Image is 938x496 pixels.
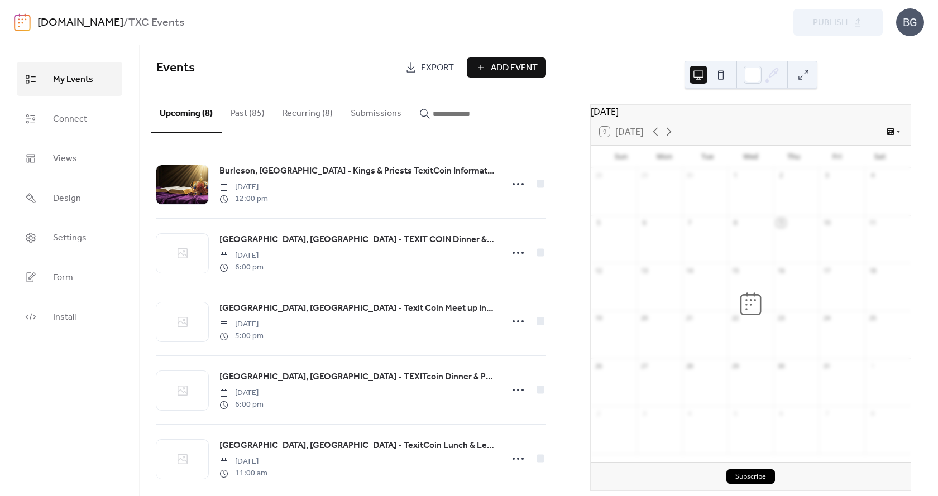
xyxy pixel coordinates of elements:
div: 4 [686,409,694,417]
a: Settings [17,220,122,254]
button: Add Event [467,57,546,78]
div: 7 [686,219,694,227]
a: Export [397,57,462,78]
a: [GEOGRAPHIC_DATA], [GEOGRAPHIC_DATA] - Texit Coin Meet up Informational Dinner [219,301,496,316]
div: 2 [777,171,785,180]
div: 7 [822,409,831,417]
div: 11 [868,219,877,227]
button: Upcoming (8) [151,90,222,133]
div: 8 [731,219,740,227]
b: TXC Events [128,12,184,33]
div: 14 [686,266,694,275]
div: 30 [686,171,694,180]
div: 9 [777,219,785,227]
span: 5:00 pm [219,330,264,342]
div: 6 [640,219,648,227]
div: 29 [731,362,740,370]
div: 2 [594,409,602,417]
button: Recurring (8) [274,90,342,132]
div: 23 [777,314,785,322]
span: [DATE] [219,456,267,468]
div: 16 [777,266,785,275]
span: [DATE] [219,319,264,330]
span: Connect [53,110,87,128]
span: Views [53,150,77,167]
button: Submissions [342,90,410,132]
b: / [123,12,128,33]
span: Install [53,309,76,326]
span: My Events [53,71,93,88]
div: Sat [859,146,902,168]
div: 3 [822,171,831,180]
div: 21 [686,314,694,322]
div: 10 [822,219,831,227]
span: [DATE] [219,387,264,399]
div: 1 [868,362,877,370]
div: 3 [640,409,648,417]
span: [DATE] [219,181,268,193]
div: 31 [822,362,831,370]
div: 18 [868,266,877,275]
span: [GEOGRAPHIC_DATA], [GEOGRAPHIC_DATA] - Texit Coin Meet up Informational Dinner [219,302,496,315]
span: Settings [53,229,87,247]
span: Add Event [491,61,538,75]
div: [DATE] [591,105,911,118]
div: 20 [640,314,648,322]
div: 17 [822,266,831,275]
div: Thu [772,146,815,168]
a: [GEOGRAPHIC_DATA], [GEOGRAPHIC_DATA] - TEXIT COIN Dinner & Presentation [219,233,496,247]
button: Past (85) [222,90,274,132]
a: Connect [17,102,122,136]
a: Views [17,141,122,175]
span: Design [53,190,81,207]
span: Events [156,56,195,80]
a: [GEOGRAPHIC_DATA], [GEOGRAPHIC_DATA] - TEXITcoin Dinner & Presentation at [GEOGRAPHIC_DATA] [219,370,496,384]
div: 15 [731,266,740,275]
div: Tue [686,146,729,168]
a: Install [17,300,122,334]
div: BG [896,8,924,36]
a: Form [17,260,122,294]
div: 4 [868,171,877,180]
span: 6:00 pm [219,262,264,273]
div: 29 [640,171,648,180]
div: 5 [594,219,602,227]
div: 24 [822,314,831,322]
a: [DOMAIN_NAME] [37,12,123,33]
button: Subscribe [726,469,775,484]
div: 30 [777,362,785,370]
span: 11:00 am [219,468,267,479]
div: 1 [731,171,740,180]
div: 26 [594,362,602,370]
div: 27 [640,362,648,370]
span: 12:00 pm [219,193,268,205]
div: 25 [868,314,877,322]
div: Mon [643,146,686,168]
a: [GEOGRAPHIC_DATA], [GEOGRAPHIC_DATA] - TexitCoin Lunch & Learn at [GEOGRAPHIC_DATA] [219,439,496,453]
div: Sun [600,146,643,168]
img: logo [14,13,31,31]
div: 5 [731,409,740,417]
div: 13 [640,266,648,275]
span: 6:00 pm [219,399,264,411]
div: 19 [594,314,602,322]
span: Form [53,269,73,286]
a: Burleson, [GEOGRAPHIC_DATA] - Kings & Priests TexitCoin Information Meeting [219,164,496,179]
div: 28 [594,171,602,180]
div: 8 [868,409,877,417]
span: Export [421,61,454,75]
div: Fri [815,146,858,168]
div: 12 [594,266,602,275]
div: 22 [731,314,740,322]
div: Wed [729,146,772,168]
div: 6 [777,409,785,417]
span: Burleson, [GEOGRAPHIC_DATA] - Kings & Priests TexitCoin Information Meeting [219,165,496,178]
span: [DATE] [219,250,264,262]
a: Design [17,181,122,215]
div: 28 [686,362,694,370]
a: My Events [17,62,122,96]
span: [GEOGRAPHIC_DATA], [GEOGRAPHIC_DATA] - TEXITcoin Dinner & Presentation at [GEOGRAPHIC_DATA] [219,370,496,384]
